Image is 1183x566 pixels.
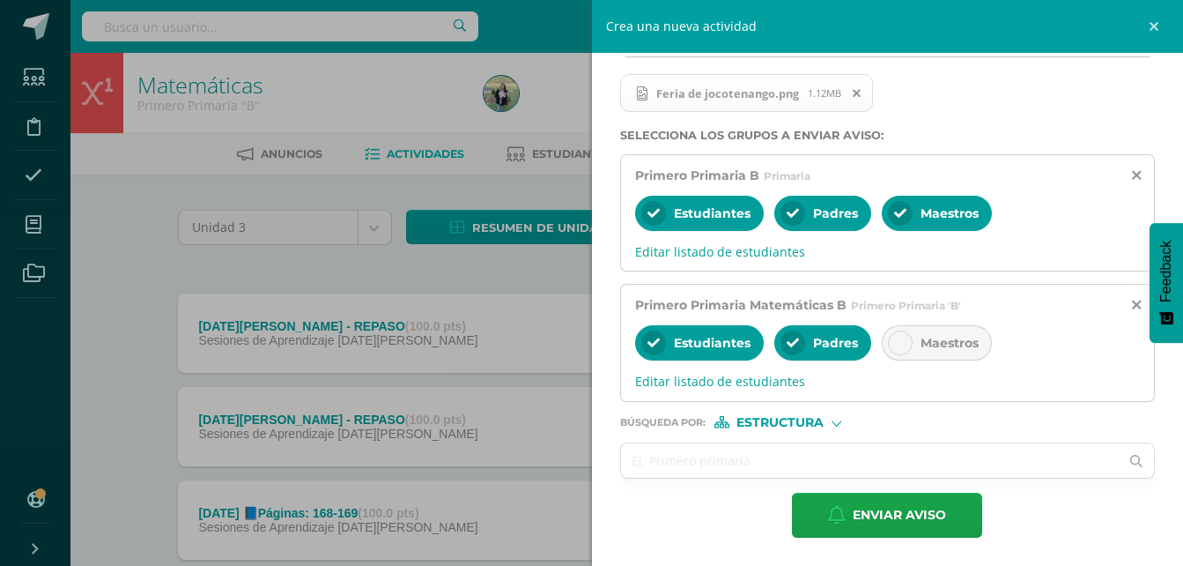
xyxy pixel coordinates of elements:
span: Padres [813,335,858,351]
span: Padres [813,205,858,221]
span: Estudiantes [674,335,750,351]
label: Selecciona los grupos a enviar aviso : [620,129,1156,142]
span: Feria de jocotenango.png [620,74,874,113]
span: Primero Primaria 'B' [851,299,961,312]
input: Ej. Primero primaria [621,443,1120,478]
span: Editar listado de estudiantes [635,373,1141,390]
button: Enviar aviso [792,493,982,538]
span: Remover archivo [842,84,872,103]
span: Enviar aviso [853,494,946,537]
div: [object Object] [714,416,847,428]
span: Maestros [921,335,979,351]
span: Maestros [921,205,979,221]
span: Feria de jocotenango.png [647,86,808,101]
span: 1.12MB [808,86,841,100]
span: Estructura [736,418,824,428]
span: Primero Primaria Matemáticas B [635,297,847,313]
span: Editar listado de estudiantes [635,243,1141,260]
span: Feedback [1158,241,1174,302]
span: Búsqueda por : [620,418,706,428]
button: Feedback - Mostrar encuesta [1150,223,1183,343]
span: Primero Primaria B [635,168,759,183]
span: Primaria [764,169,810,182]
span: Estudiantes [674,205,750,221]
